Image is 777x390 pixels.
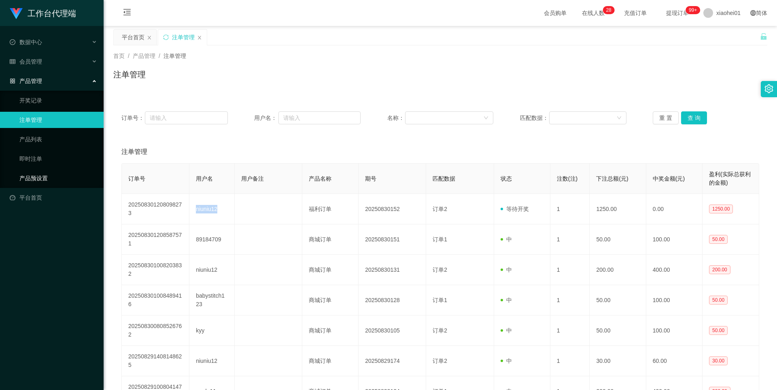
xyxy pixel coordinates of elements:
i: 图标: close [197,35,202,40]
i: 图标: down [617,115,622,121]
span: 状态 [501,175,512,182]
i: 图标: down [484,115,488,121]
td: 1 [550,255,590,285]
i: 图标: sync [163,34,169,40]
span: 订单1 [433,236,447,243]
td: 20250830105 [359,315,426,346]
span: 用户备注 [241,175,264,182]
td: 商城订单 [302,255,359,285]
td: 商城订单 [302,224,359,255]
td: 202508301008489416 [122,285,189,315]
i: 图标: unlock [760,33,767,40]
td: 200.00 [590,255,646,285]
td: 1 [550,315,590,346]
span: 首页 [113,53,125,59]
span: 50.00 [709,296,728,305]
i: 图标: menu-fold [113,0,141,26]
span: 50.00 [709,235,728,244]
a: 工作台代理端 [10,10,76,16]
span: 产品名称 [309,175,331,182]
span: / [128,53,129,59]
td: 1250.00 [590,194,646,224]
span: 注数(注) [557,175,577,182]
a: 注单管理 [19,112,97,128]
span: 1250.00 [709,205,733,213]
td: 商城订单 [302,346,359,376]
div: 注单管理 [172,30,195,45]
a: 产品列表 [19,131,97,147]
button: 重 置 [653,111,679,124]
td: 商城订单 [302,285,359,315]
i: 图标: global [750,10,756,16]
td: 50.00 [590,315,646,346]
img: logo.9652507e.png [10,8,23,19]
td: 20250830128 [359,285,426,315]
span: 订单号： [121,114,145,122]
td: 20250829174 [359,346,426,376]
span: 订单2 [433,266,447,273]
td: 20250830131 [359,255,426,285]
i: 图标: table [10,59,15,64]
h1: 工作台代理端 [28,0,76,26]
span: 在线人数 [578,10,609,16]
p: 2 [606,6,609,14]
td: 20250830151 [359,224,426,255]
a: 图标: dashboard平台首页 [10,190,97,206]
td: 1 [550,346,590,376]
span: / [159,53,160,59]
td: 100.00 [646,315,703,346]
td: 202508301008203832 [122,255,189,285]
span: 中 [501,327,512,334]
td: niuniu12 [189,194,234,224]
span: 订单2 [433,206,447,212]
span: 匹配数据： [520,114,549,122]
td: babystitch123 [189,285,234,315]
span: 订单号 [128,175,145,182]
span: 等待开奖 [501,206,529,212]
i: 图标: appstore-o [10,78,15,84]
td: 0.00 [646,194,703,224]
input: 请输入 [278,111,361,124]
i: 图标: close [147,35,152,40]
td: 89184709 [189,224,234,255]
span: 匹配数据 [433,175,455,182]
td: 30.00 [590,346,646,376]
td: 20250830152 [359,194,426,224]
span: 名称： [387,114,405,122]
td: 1 [550,285,590,315]
span: 30.00 [709,356,728,365]
span: 50.00 [709,326,728,335]
span: 订单2 [433,327,447,334]
td: niuniu12 [189,255,234,285]
span: 注单管理 [121,147,147,157]
i: 图标: check-circle-o [10,39,15,45]
td: 60.00 [646,346,703,376]
span: 中 [501,266,512,273]
td: 1 [550,224,590,255]
span: 盈利(实际总获利的金额) [709,171,751,186]
div: 平台首页 [122,30,144,45]
td: 100.00 [646,285,703,315]
td: 1 [550,194,590,224]
p: 8 [609,6,611,14]
td: 202508301208587571 [122,224,189,255]
td: kyy [189,315,234,346]
span: 数据中心 [10,39,42,45]
span: 中 [501,236,512,243]
span: 充值订单 [620,10,651,16]
span: 提现订单 [662,10,693,16]
td: 202508301208098273 [122,194,189,224]
td: 商城订单 [302,315,359,346]
td: 100.00 [646,224,703,255]
td: 50.00 [590,285,646,315]
td: 50.00 [590,224,646,255]
td: 202508291408148625 [122,346,189,376]
span: 产品管理 [133,53,155,59]
span: 用户名 [196,175,213,182]
td: 202508300808526762 [122,315,189,346]
td: 400.00 [646,255,703,285]
span: 下注总额(元) [596,175,628,182]
sup: 28 [603,6,614,14]
span: 用户名： [254,114,278,122]
h1: 注单管理 [113,68,146,81]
